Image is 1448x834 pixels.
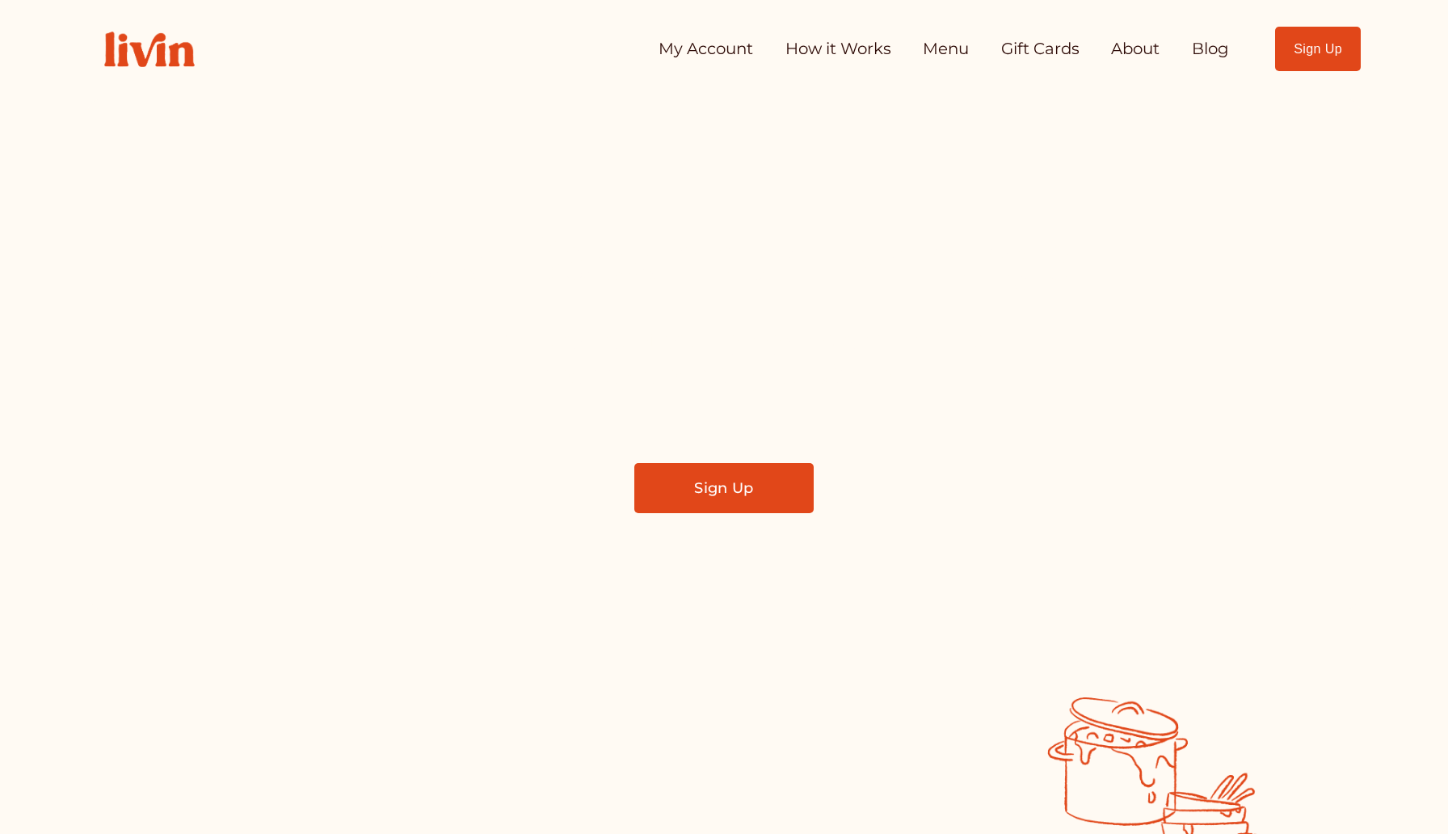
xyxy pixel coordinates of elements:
img: Livin [87,15,212,84]
a: About [1111,33,1160,65]
a: Sign Up [634,463,814,514]
a: Menu [923,33,969,65]
a: My Account [659,33,753,65]
a: How it Works [785,33,891,65]
a: Blog [1192,33,1229,65]
span: Take Back Your Evenings [377,217,1071,296]
a: Gift Cards [1001,33,1080,65]
a: Sign Up [1275,27,1362,71]
span: Find a local chef who prepares customized, healthy meals in your kitchen [456,321,993,392]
